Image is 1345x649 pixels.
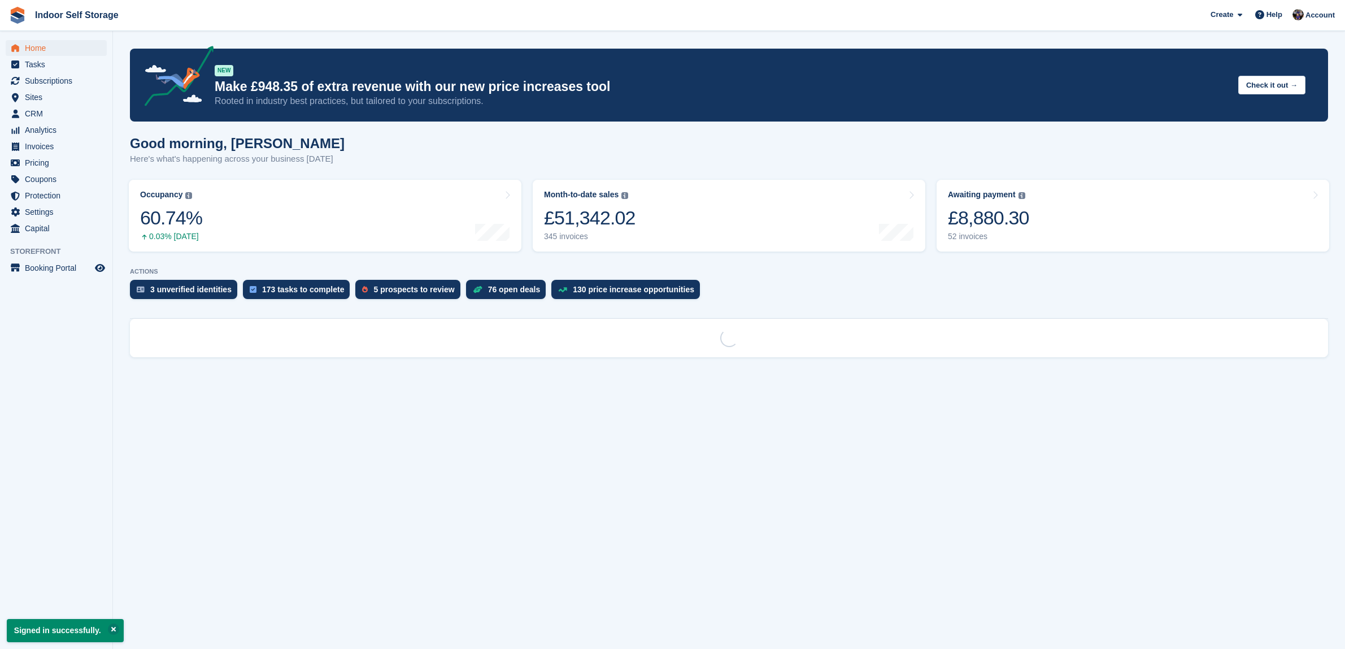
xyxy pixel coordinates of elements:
[25,57,93,72] span: Tasks
[373,285,454,294] div: 5 prospects to review
[25,89,93,105] span: Sites
[7,619,124,642] p: Signed in successfully.
[25,171,93,187] span: Coupons
[215,79,1229,95] p: Make £948.35 of extra revenue with our new price increases tool
[355,280,465,305] a: 5 prospects to review
[25,139,93,154] span: Invoices
[6,40,107,56] a: menu
[130,136,345,151] h1: Good morning, [PERSON_NAME]
[140,190,182,200] div: Occupancy
[130,268,1328,275] p: ACTIONS
[25,188,93,204] span: Protection
[948,206,1029,230] div: £8,880.30
[25,73,93,89] span: Subscriptions
[215,65,233,76] div: NEW
[6,89,107,105] a: menu
[573,285,694,294] div: 130 price increase opportunities
[6,57,107,72] a: menu
[1018,192,1025,199] img: icon-info-grey-7440780725fd019a000dd9b08b2336e03edf1995a4989e88bcd33f0948082b44.svg
[140,232,202,241] div: 0.03% [DATE]
[9,7,26,24] img: stora-icon-8386f47178a22dfd0bd8f6a31ec36ba5ce8667c1dd55bd0f319d3a0aa187defe.svg
[10,246,112,257] span: Storefront
[551,280,706,305] a: 130 price increase opportunities
[140,206,202,230] div: 60.74%
[948,232,1029,241] div: 52 invoices
[262,285,345,294] div: 173 tasks to complete
[25,106,93,122] span: CRM
[129,180,521,252] a: Occupancy 60.74% 0.03% [DATE]
[948,190,1016,200] div: Awaiting payment
[6,220,107,236] a: menu
[25,220,93,236] span: Capital
[6,188,107,204] a: menu
[130,153,345,166] p: Here's what's happening across your business [DATE]
[6,73,107,89] a: menu
[250,286,256,293] img: task-75834270c22a3079a89374b754ae025e5fb1db73e45f91037f5363f120a921f8.svg
[1292,9,1304,20] img: Sandra Pomeroy
[937,180,1329,252] a: Awaiting payment £8,880.30 52 invoices
[93,261,107,275] a: Preview store
[135,46,214,110] img: price-adjustments-announcement-icon-8257ccfd72463d97f412b2fc003d46551f7dbcb40ab6d574587a9cd5c0d94...
[544,232,635,241] div: 345 invoices
[533,180,925,252] a: Month-to-date sales £51,342.02 345 invoices
[25,155,93,171] span: Pricing
[6,122,107,138] a: menu
[621,192,628,199] img: icon-info-grey-7440780725fd019a000dd9b08b2336e03edf1995a4989e88bcd33f0948082b44.svg
[488,285,541,294] div: 76 open deals
[6,139,107,154] a: menu
[215,95,1229,107] p: Rooted in industry best practices, but tailored to your subscriptions.
[6,204,107,220] a: menu
[466,280,552,305] a: 76 open deals
[558,287,567,292] img: price_increase_opportunities-93ffe204e8149a01c8c9dc8f82e8f89637d9d84a8eef4429ea346261dce0b2c0.svg
[243,280,356,305] a: 173 tasks to complete
[25,260,93,276] span: Booking Portal
[25,122,93,138] span: Analytics
[544,190,619,200] div: Month-to-date sales
[185,192,192,199] img: icon-info-grey-7440780725fd019a000dd9b08b2336e03edf1995a4989e88bcd33f0948082b44.svg
[6,171,107,187] a: menu
[6,106,107,122] a: menu
[137,286,145,293] img: verify_identity-adf6edd0f0f0b5bbfe63781bf79b02c33cf7c696d77639b501bdc392416b5a36.svg
[1305,10,1335,21] span: Account
[25,204,93,220] span: Settings
[6,260,107,276] a: menu
[6,155,107,171] a: menu
[31,6,123,24] a: Indoor Self Storage
[473,285,482,293] img: deal-1b604bf984904fb50ccaf53a9ad4b4a5d6e5aea283cecdc64d6e3604feb123c2.svg
[1211,9,1233,20] span: Create
[362,286,368,293] img: prospect-51fa495bee0391a8d652442698ab0144808aea92771e9ea1ae160a38d050c398.svg
[1266,9,1282,20] span: Help
[150,285,232,294] div: 3 unverified identities
[25,40,93,56] span: Home
[1238,76,1305,94] button: Check it out →
[130,280,243,305] a: 3 unverified identities
[544,206,635,230] div: £51,342.02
